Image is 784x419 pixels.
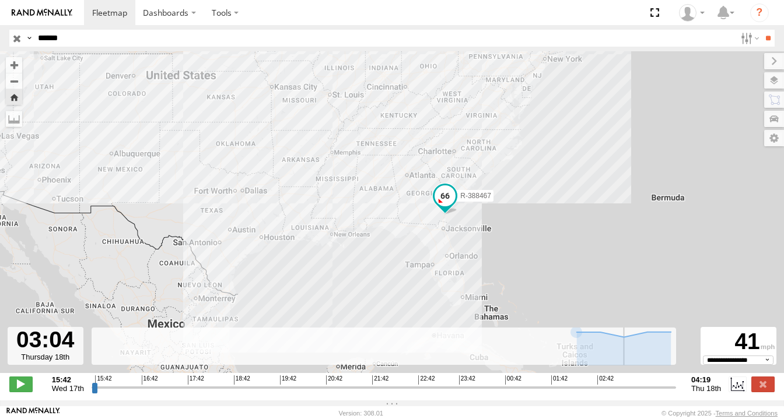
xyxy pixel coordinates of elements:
div: 41 [702,329,775,355]
i: ? [750,3,769,22]
span: 17:42 [188,375,204,385]
button: Zoom Home [6,89,22,105]
label: Close [751,376,775,392]
span: 23:42 [459,375,475,385]
div: © Copyright 2025 - [661,410,778,417]
strong: 04:19 [691,375,721,384]
a: Visit our Website [6,407,60,419]
a: Terms and Conditions [716,410,778,417]
button: Zoom in [6,57,22,73]
span: Wed 17th Sep 2025 [52,384,84,393]
span: 20:42 [326,375,342,385]
label: Search Query [24,30,34,47]
span: Thu 18th Sep 2025 [691,384,721,393]
button: Zoom out [6,73,22,89]
span: 22:42 [418,375,435,385]
span: 21:42 [372,375,388,385]
span: 02:42 [597,375,614,385]
label: Play/Stop [9,376,33,392]
span: 19:42 [280,375,296,385]
span: 15:42 [95,375,111,385]
span: 01:42 [551,375,568,385]
span: R-388467 [460,192,491,200]
span: 18:42 [234,375,250,385]
strong: 15:42 [52,375,84,384]
label: Map Settings [764,130,784,146]
div: Version: 308.01 [339,410,383,417]
div: Wibert Ortiz [675,4,709,22]
label: Measure [6,111,22,127]
label: Search Filter Options [736,30,761,47]
img: rand-logo.svg [12,9,72,17]
span: 00:42 [505,375,521,385]
span: 16:42 [142,375,158,385]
